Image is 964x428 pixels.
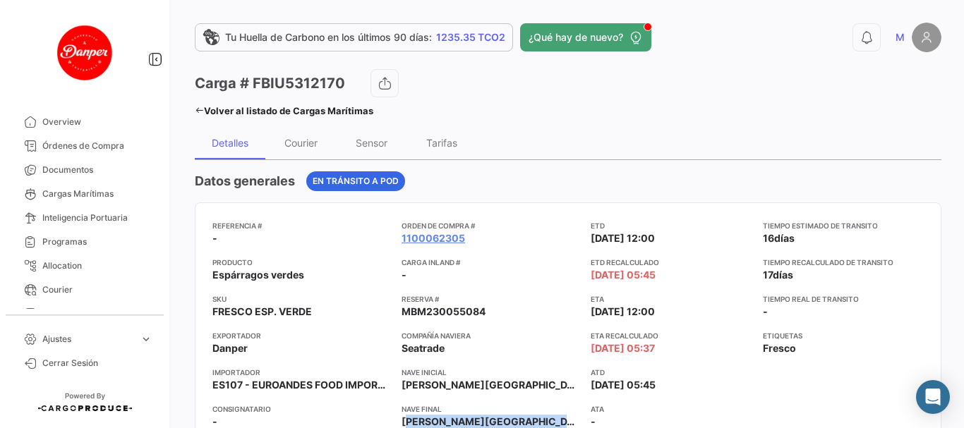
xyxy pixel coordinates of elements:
a: Volver al listado de Cargas Marítimas [195,101,373,121]
span: Fresco [763,341,796,355]
span: FRESCO ESP. VERDE [212,305,312,319]
app-card-info-title: SKU [212,293,390,305]
span: Espárragos verdes [212,268,304,282]
img: placeholder-user.png [912,23,941,52]
app-card-info-title: Nave inicial [402,367,579,378]
span: Documentos [42,164,152,176]
a: Programas [11,230,158,254]
span: ¿Qué hay de nuevo? [529,30,623,44]
span: Seatrade [402,341,445,355]
app-card-info-title: Importador [212,367,390,378]
span: ES107 - EUROANDES FOOD IMPORT S.L. [212,378,390,392]
a: Courier [11,278,158,302]
div: Abrir Intercom Messenger [916,380,950,414]
span: [PERSON_NAME][GEOGRAPHIC_DATA] [402,378,579,392]
span: - [402,268,406,282]
app-card-info-title: ATA [591,403,752,415]
span: días [773,269,793,281]
span: [DATE] 12:00 [591,231,655,245]
h4: Datos generales [195,171,295,191]
span: Ajustes [42,333,134,346]
img: danper-logo.png [49,17,120,87]
a: 1100062305 [402,231,465,245]
app-card-info-title: Nave final [402,403,579,415]
app-card-info-title: Tiempo real de transito [763,293,924,305]
app-card-info-title: Tiempo estimado de transito [763,220,924,231]
app-card-info-title: Etiquetas [763,330,924,341]
app-card-info-title: Exportador [212,330,390,341]
a: Documentos [11,158,158,182]
app-card-info-title: ATD [591,367,752,378]
span: Danper [212,341,248,355]
app-card-info-title: ETD [591,220,752,231]
app-card-info-title: Tiempo recalculado de transito [763,257,924,268]
span: En tránsito a POD [313,175,399,188]
app-card-info-title: Referencia # [212,220,390,231]
span: [DATE] 05:37 [591,341,655,355]
app-card-info-title: Producto [212,257,390,268]
app-card-info-title: Reserva # [402,293,579,305]
app-card-info-title: Consignatario [212,403,390,415]
div: Detalles [212,137,248,149]
app-card-info-title: Carga inland # [402,257,579,268]
a: Overview [11,110,158,134]
div: Courier [284,137,318,149]
app-card-info-title: Compañía naviera [402,330,579,341]
span: Courier [42,283,152,296]
span: Inteligencia Portuaria [42,212,152,224]
span: Cargas Marítimas [42,188,152,200]
a: Allocation [11,254,158,278]
span: Tu Huella de Carbono en los últimos 90 días: [225,30,432,44]
a: Inteligencia Portuaria [11,206,158,230]
span: M [896,30,905,44]
span: [DATE] 12:00 [591,305,655,319]
span: 17 [763,269,773,281]
app-card-info-title: ETA [591,293,752,305]
span: [DATE] 05:45 [591,378,656,392]
app-card-info-title: ETD Recalculado [591,257,752,268]
span: Allocation [42,259,152,272]
app-card-info-title: Orden de Compra # [402,220,579,231]
h3: Carga # FBIU5312170 [195,73,345,93]
div: Sensor [356,137,387,149]
a: Cargas Marítimas [11,182,158,206]
span: Programas [42,236,152,248]
span: [DATE] 05:45 [591,268,656,282]
span: Órdenes de Compra [42,140,152,152]
a: Sensores [11,302,158,326]
span: días [774,232,795,244]
span: - [212,231,217,245]
span: Overview [42,116,152,128]
span: - [763,305,768,317]
span: Sensores [42,307,152,320]
div: Tarifas [426,137,457,149]
app-card-info-title: ETA Recalculado [591,330,752,341]
span: 1235.35 TCO2 [436,30,505,44]
button: ¿Qué hay de nuevo? [520,23,651,51]
span: Cerrar Sesión [42,357,152,369]
a: Órdenes de Compra [11,134,158,158]
span: 16 [763,232,774,244]
span: MBM230055084 [402,305,486,319]
span: expand_more [140,333,152,346]
a: Tu Huella de Carbono en los últimos 90 días:1235.35 TCO2 [195,23,513,51]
